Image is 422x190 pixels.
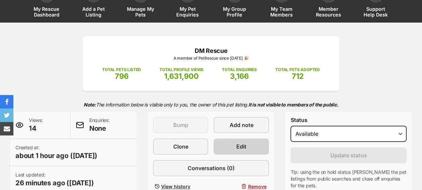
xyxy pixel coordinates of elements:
[29,117,43,133] p: Views:
[220,6,250,18] span: My Group Profile
[361,6,391,18] span: Support Help Desk
[290,117,407,123] label: Status
[15,151,97,160] span: about 1 hour ago ([DATE])
[275,67,320,73] p: TOTAL PETS ADOPTED
[89,124,110,133] span: None
[126,6,156,18] span: Manage My Pets
[248,183,266,190] span: Remove
[267,6,297,18] span: My Team Members
[290,147,407,163] button: Update status
[153,117,208,133] button: Bump
[89,117,110,133] p: Enquiries:
[291,72,303,81] span: 712
[115,72,129,81] span: 796
[230,72,249,81] span: 3,166
[15,144,97,160] p: Created at:
[15,178,94,188] span: 26 minutes ago ([DATE])
[314,6,344,18] span: Member Resources
[153,160,269,176] a: Conversations (0)
[187,164,234,172] span: Conversations (0)
[222,67,256,73] p: TOTAL ENQUIRIES
[102,67,141,73] p: TOTAL PETS LISTED
[93,55,329,61] p: A member of PetRescue since [DATE] 🎉
[79,6,109,18] span: Add a Pet Listing
[173,142,188,151] span: Clone
[330,151,367,159] span: Update status
[164,72,199,81] span: 1,631,900
[173,6,203,18] span: My Pet Enquiries
[93,46,329,55] p: DM Rescue
[214,138,269,155] a: Edit
[248,102,339,107] strong: It is not visible to members of the public.
[10,98,412,112] p: The information below is visible only to you, the owner of this pet listing.
[15,171,94,188] p: Last updated:
[159,67,203,73] p: TOTAL PROFILE VIEWS
[161,183,190,190] span: View history
[290,169,407,189] p: Tip: using the on hold status [PERSON_NAME] the pet listings from public searches and close off e...
[236,142,246,151] span: Edit
[229,121,253,129] span: Add note
[153,138,208,155] a: Clone
[214,117,269,133] a: Add note
[32,6,62,18] span: My Rescue Dashboard
[29,124,43,133] span: 14
[84,102,96,107] strong: Note:
[173,121,188,129] span: Bump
